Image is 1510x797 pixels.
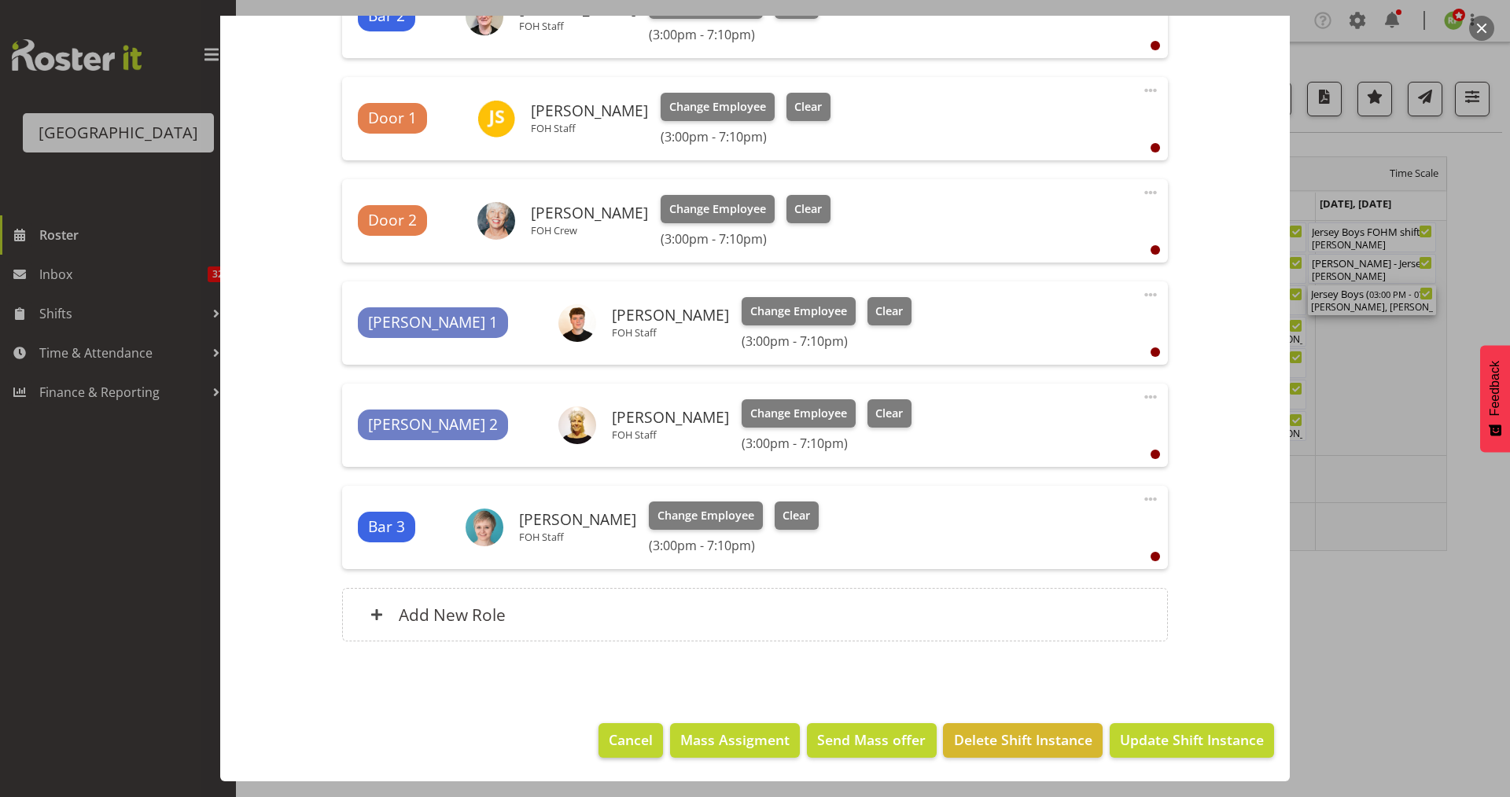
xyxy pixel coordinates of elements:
[519,531,636,543] p: FOH Staff
[612,409,729,426] h6: [PERSON_NAME]
[807,723,936,758] button: Send Mass offer
[680,729,790,750] span: Mass Assigment
[368,516,405,538] span: Bar 3
[1120,729,1264,750] span: Update Shift Instance
[669,200,766,218] span: Change Employee
[612,326,729,339] p: FOH Staff
[368,5,405,28] span: Bar 2
[670,723,800,758] button: Mass Assigment
[875,405,903,422] span: Clear
[1151,552,1160,561] div: User is clocked out
[368,311,498,334] span: [PERSON_NAME] 1
[742,297,856,325] button: Change Employee
[519,511,636,528] h6: [PERSON_NAME]
[1151,450,1160,459] div: User is clocked out
[750,303,847,320] span: Change Employee
[1151,347,1160,357] div: User is clocked out
[368,413,498,436] span: [PERSON_NAME] 2
[399,604,506,625] h6: Add New Role
[669,98,766,116] span: Change Employee
[1110,723,1274,758] button: Update Shift Instance
[368,209,417,232] span: Door 2
[1480,345,1510,452] button: Feedback - Show survey
[612,307,729,324] h6: [PERSON_NAME]
[875,303,903,320] span: Clear
[661,231,830,247] h6: (3:00pm - 7:10pm)
[649,538,819,553] h6: (3:00pm - 7:10pm)
[609,729,653,750] span: Cancel
[742,333,912,349] h6: (3:00pm - 7:10pm)
[794,98,822,116] span: Clear
[786,195,831,223] button: Clear
[1151,245,1160,255] div: User is clocked out
[558,406,596,444] img: ruby-grace1f4c5d5321bc8d44b8aa54e3a0f23f63.png
[817,729,926,750] span: Send Mass offer
[867,399,912,428] button: Clear
[531,122,648,134] p: FOH Staff
[649,501,763,530] button: Change Employee
[612,428,729,441] p: FOH Staff
[477,100,515,138] img: jody-smart9491.jpg
[786,93,831,121] button: Clear
[775,501,819,530] button: Clear
[558,304,596,342] img: alex-freeman26db351a382310a1365d281bf382cf21.png
[954,729,1092,750] span: Delete Shift Instance
[742,435,912,451] h6: (3:00pm - 7:10pm)
[531,102,648,119] h6: [PERSON_NAME]
[368,107,417,130] span: Door 1
[531,204,648,222] h6: [PERSON_NAME]
[661,93,775,121] button: Change Employee
[661,129,830,145] h6: (3:00pm - 7:10pm)
[742,399,856,428] button: Change Employee
[1151,143,1160,152] div: User is clocked out
[1151,41,1160,50] div: User is clocked out
[466,509,503,546] img: hanna-peters21c3674ac948a8f36b2e04829b363bb2.png
[649,27,819,42] h6: (3:00pm - 7:10pm)
[867,297,912,325] button: Clear
[598,723,663,758] button: Cancel
[943,723,1102,758] button: Delete Shift Instance
[661,195,775,223] button: Change Employee
[519,20,636,32] p: FOH Staff
[531,224,648,237] p: FOH Crew
[657,507,754,524] span: Change Employee
[794,200,822,218] span: Clear
[477,202,515,240] img: ciska-vogelzang1258dc131d1b049cbd0e243664f1094c.png
[783,507,810,524] span: Clear
[750,405,847,422] span: Change Employee
[1488,361,1502,416] span: Feedback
